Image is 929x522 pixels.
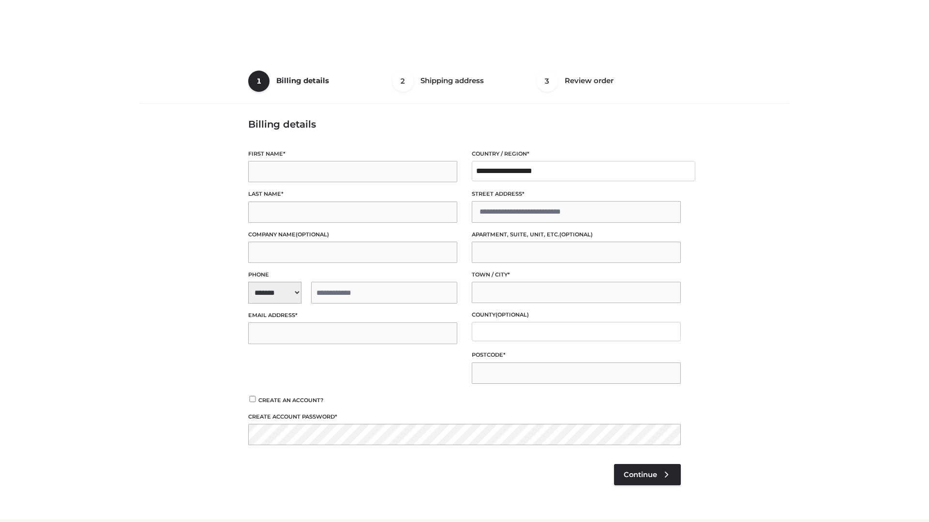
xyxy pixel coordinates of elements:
label: Apartment, suite, unit, etc. [472,230,681,239]
label: Town / City [472,270,681,279]
label: Create account password [248,412,681,421]
span: Review order [565,76,614,85]
label: Email address [248,311,457,320]
input: Create an account? [248,396,257,402]
span: 2 [392,71,414,92]
span: 1 [248,71,270,92]
label: Last name [248,189,457,199]
label: Company name [248,230,457,239]
label: Phone [248,270,457,279]
span: (optional) [495,311,529,318]
label: Country / Region [472,149,681,159]
span: Billing details [276,76,329,85]
span: Shipping address [420,76,484,85]
h3: Billing details [248,118,681,130]
span: Continue [624,470,657,479]
span: (optional) [559,231,593,238]
label: Street address [472,189,681,199]
span: Create an account? [258,397,324,404]
label: First name [248,149,457,159]
label: Postcode [472,350,681,360]
span: 3 [537,71,558,92]
a: Continue [614,464,681,485]
label: County [472,310,681,319]
span: (optional) [296,231,329,238]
